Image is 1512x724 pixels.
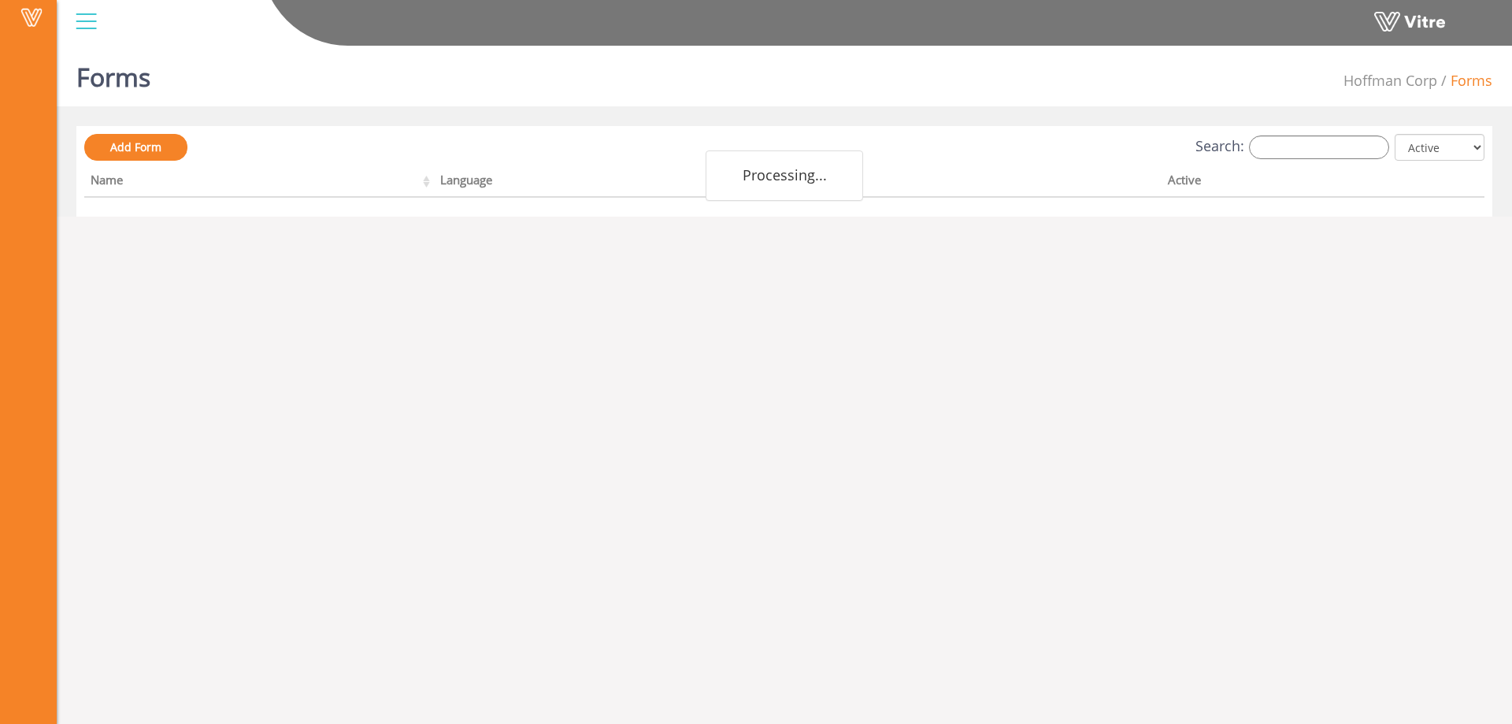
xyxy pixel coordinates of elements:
input: Search: [1249,136,1389,159]
span: Add Form [110,139,161,154]
th: Language [434,168,799,198]
th: Company [800,168,1162,198]
li: Forms [1437,71,1492,91]
th: Active [1162,168,1414,198]
div: Processing... [706,150,863,201]
a: Add Form [84,134,187,161]
label: Search: [1195,136,1389,159]
span: 210 [1343,71,1437,90]
h1: Forms [76,39,150,106]
th: Name [84,168,434,198]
